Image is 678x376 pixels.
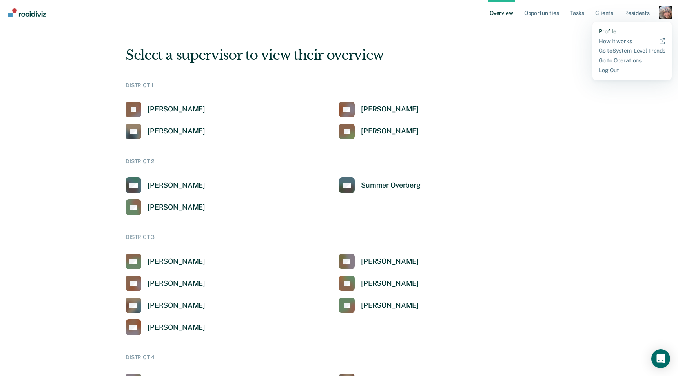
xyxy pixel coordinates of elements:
[148,127,205,136] div: [PERSON_NAME]
[148,257,205,266] div: [PERSON_NAME]
[8,8,46,17] img: Recidiviz
[126,276,205,291] a: [PERSON_NAME]
[599,47,665,54] a: Go to System-Level Trends
[659,6,672,19] button: Profile dropdown button
[148,105,205,114] div: [PERSON_NAME]
[361,257,419,266] div: [PERSON_NAME]
[126,82,552,92] div: DISTRICT 1
[126,319,205,335] a: [PERSON_NAME]
[651,349,670,368] div: Open Intercom Messenger
[599,67,665,74] a: Log Out
[361,105,419,114] div: [PERSON_NAME]
[126,199,205,215] a: [PERSON_NAME]
[599,38,665,45] a: How it works
[126,47,552,63] div: Select a supervisor to view their overview
[361,301,419,310] div: [PERSON_NAME]
[361,181,421,190] div: Summer Overberg
[148,279,205,288] div: [PERSON_NAME]
[126,298,205,313] a: [PERSON_NAME]
[599,28,665,35] a: Profile
[126,102,205,117] a: [PERSON_NAME]
[126,177,205,193] a: [PERSON_NAME]
[339,276,419,291] a: [PERSON_NAME]
[361,279,419,288] div: [PERSON_NAME]
[148,301,205,310] div: [PERSON_NAME]
[126,158,552,168] div: DISTRICT 2
[148,181,205,190] div: [PERSON_NAME]
[148,323,205,332] div: [PERSON_NAME]
[339,254,419,269] a: [PERSON_NAME]
[126,254,205,269] a: [PERSON_NAME]
[599,57,665,64] a: Go to Operations
[339,298,419,313] a: [PERSON_NAME]
[339,124,419,139] a: [PERSON_NAME]
[126,234,552,244] div: DISTRICT 3
[339,102,419,117] a: [PERSON_NAME]
[148,203,205,212] div: [PERSON_NAME]
[126,124,205,139] a: [PERSON_NAME]
[361,127,419,136] div: [PERSON_NAME]
[126,354,552,364] div: DISTRICT 4
[339,177,421,193] a: Summer Overberg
